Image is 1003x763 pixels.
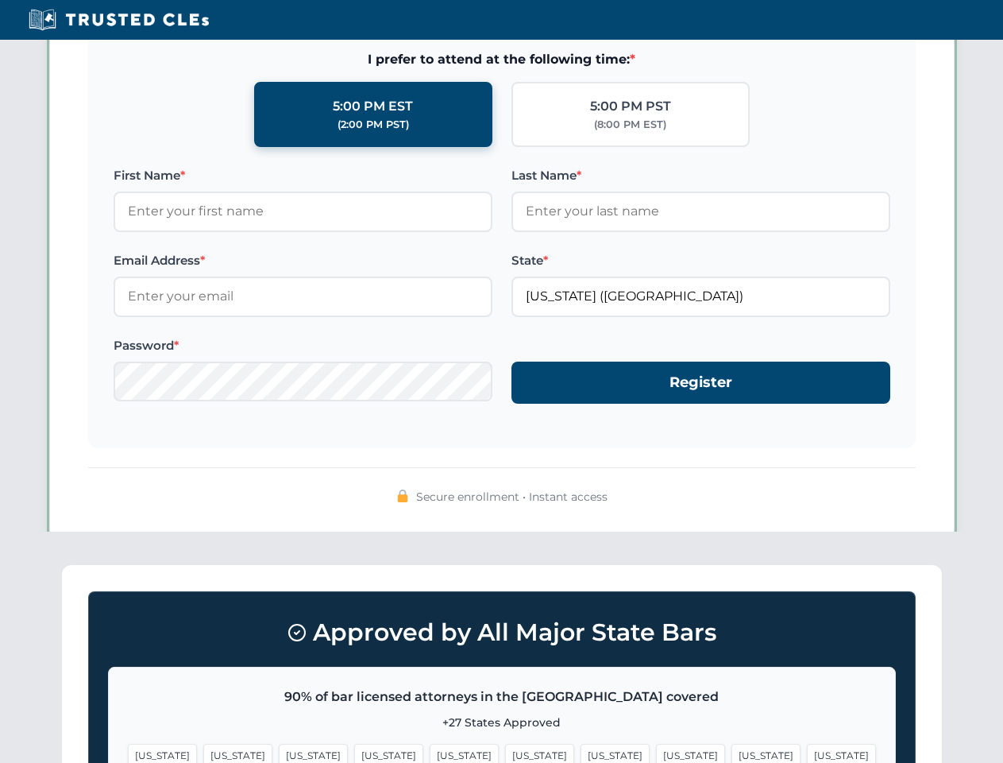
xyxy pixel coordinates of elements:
[114,192,492,231] input: Enter your first name
[128,714,876,731] p: +27 States Approved
[511,166,890,185] label: Last Name
[108,611,896,654] h3: Approved by All Major State Bars
[114,336,492,355] label: Password
[114,166,492,185] label: First Name
[396,490,409,502] img: 🔒
[24,8,214,32] img: Trusted CLEs
[511,277,890,316] input: Florida (FL)
[114,49,890,70] span: I prefer to attend at the following time:
[511,192,890,231] input: Enter your last name
[333,96,413,117] div: 5:00 PM EST
[338,117,409,133] div: (2:00 PM PST)
[590,96,671,117] div: 5:00 PM PST
[594,117,666,133] div: (8:00 PM EST)
[114,251,492,270] label: Email Address
[416,488,608,505] span: Secure enrollment • Instant access
[114,277,492,316] input: Enter your email
[128,687,876,707] p: 90% of bar licensed attorneys in the [GEOGRAPHIC_DATA] covered
[511,362,890,404] button: Register
[511,251,890,270] label: State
